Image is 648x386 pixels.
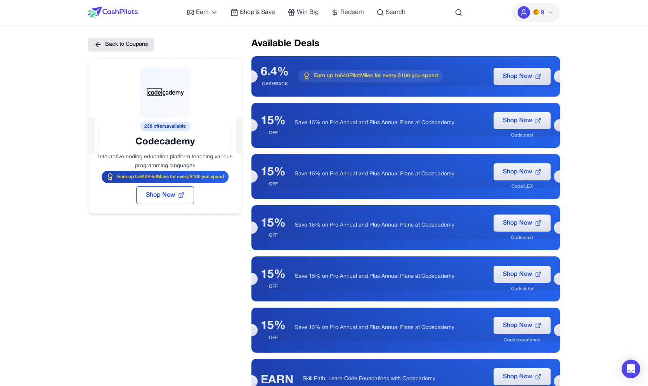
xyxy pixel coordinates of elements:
[261,319,286,333] div: 15%
[196,8,209,17] span: Earn
[511,183,533,190] div: Code: LEX
[503,372,532,381] span: Shop Now
[503,321,532,330] span: Shop Now
[261,268,286,282] div: 15%
[494,317,551,334] button: Shop Now
[533,9,539,15] img: PMs
[136,186,194,204] button: Shop Now
[503,116,532,125] span: Shop Now
[295,119,484,127] p: Save 15% on Pro Annual and Plus Annual Plans at Codecademy
[297,8,319,17] span: Win Big
[251,38,560,50] h2: Available Deals
[261,81,289,87] div: CASHBACK
[314,72,438,80] span: Earn up to 640 PilotMiles for every $100 you spend
[295,324,484,332] p: Save 15% on Pro Annual and Plus Annual Plans at Codecademy
[295,273,484,280] p: Save 15% on Pro Annual and Plus Annual Plans at Codecademy
[503,270,532,279] span: Shop Now
[261,284,286,290] div: OFF
[494,163,551,180] button: Shop Now
[261,130,286,136] div: OFF
[240,8,275,17] span: Shop & Save
[288,8,319,17] a: Win Big
[541,8,544,17] span: 9
[494,112,551,129] button: Shop Now
[511,235,533,241] div: Code: cast
[261,181,286,187] div: OFF
[303,375,484,383] p: Skill Path: Learn Code Foundations with Codecademy
[261,66,289,80] div: 6.4%
[503,218,532,228] span: Shop Now
[504,337,541,343] div: Code: experience
[503,72,532,81] span: Shop Now
[511,132,533,138] div: Code: cast
[117,174,224,180] span: Earn up to 640 PilotMiles for every $100 you spend
[340,8,364,17] span: Redeem
[494,215,551,232] button: Shop Now
[88,38,154,52] button: Back to Coupons
[376,8,405,17] a: Search
[230,8,275,17] a: Shop & Save
[494,68,551,85] button: Shop Now
[386,8,405,17] span: Search
[187,8,218,17] a: Earn
[494,266,551,283] button: Shop Now
[511,3,560,22] button: PMs9
[511,286,534,292] div: Code: later
[146,190,175,200] span: Shop Now
[503,167,532,177] span: Shop Now
[261,217,286,231] div: 15%
[295,170,484,178] p: Save 15% on Pro Annual and Plus Annual Plans at Codecademy
[494,368,551,385] button: Shop Now
[261,166,286,180] div: 15%
[261,114,286,128] div: 15%
[331,8,364,17] a: Redeem
[261,232,286,239] div: OFF
[622,360,640,378] div: Open Intercom Messenger
[88,7,138,18] img: CashPilots Logo
[261,335,286,341] div: OFF
[295,222,484,229] p: Save 15% on Pro Annual and Plus Annual Plans at Codecademy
